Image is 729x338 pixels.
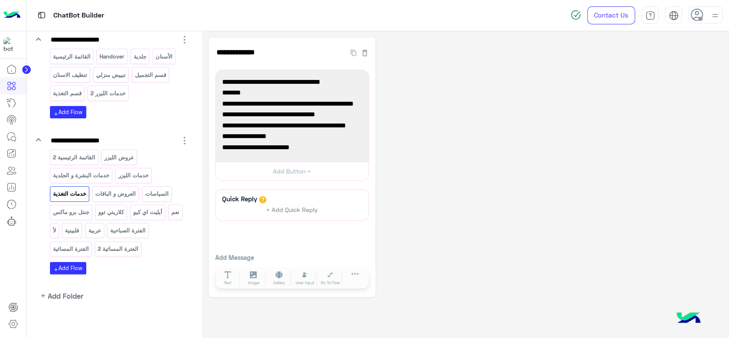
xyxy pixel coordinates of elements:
[3,37,19,53] img: 177882628735456
[171,207,180,217] p: نعم
[40,292,47,299] i: add
[52,88,82,98] p: قسم التغذية
[98,207,125,217] p: كلاريتي توو
[95,189,137,199] p: العروض و الباقات
[52,226,56,235] p: لأ
[710,10,720,21] img: profile
[104,153,135,162] p: عروض الليزر
[52,244,89,254] p: الفترة المسائية
[53,10,104,21] p: ChatBot Builder
[673,304,703,334] img: hulul-logo.png
[222,120,362,131] span: [URL][DOMAIN_NAME]
[222,76,362,88] span: اهلا بك في قسم التغذية بعيادات جويل 🥗
[33,291,84,301] button: addAdd Folder
[266,206,318,213] span: + Add Quick Reply
[293,271,317,286] button: User Input
[144,189,169,199] p: السياسات
[36,10,47,21] img: tab
[118,170,149,180] p: خدمات الليزر
[99,52,125,62] p: Handover
[33,34,44,44] i: keyboard_arrow_down
[242,271,266,286] button: Image
[96,70,126,80] p: تبييض منزلي
[319,271,343,286] button: Go To Flow
[260,203,324,216] button: + Add Quick Reply
[52,207,90,217] p: جنتل برو ماكس
[267,271,291,286] button: Gallery
[48,291,83,301] span: Add Folder
[134,70,167,80] p: قسم التجميل
[216,162,369,181] button: Add Button +
[64,226,80,235] p: فلبينية
[53,112,59,117] i: add
[3,6,20,24] img: Logo
[571,10,581,20] img: spinner
[220,195,259,203] h6: Quick Reply
[110,226,146,235] p: الفترة الصباحية
[222,153,362,164] span: اضغط هنا للتواصلِ
[222,131,362,153] span: 2 التواصل مباشرة مع منسقة قسم التغذية عبر واتساب
[587,6,635,24] a: Contact Us
[222,98,362,120] span: 1 زيارة موقعنا الألكتروني للتعّرف على خدمات التغذية
[50,106,86,118] button: addAdd Flow
[52,170,110,180] p: خدمات البشرة و الجلدية
[296,280,314,286] span: User Input
[97,244,139,254] p: الفترة المسائية 2
[248,280,259,286] span: Image
[88,226,102,235] p: عربية
[52,52,91,62] p: القائمة الرئيسية
[90,88,126,98] p: خدمات الليزر 2
[133,52,147,62] p: جلدية
[216,271,240,286] button: Text
[52,70,88,80] p: تنظيف الاسنان
[52,189,87,199] p: خدمات التغذية
[215,253,369,262] p: Add Message
[52,153,96,162] p: القائمة الرئيسية 2
[155,52,173,62] p: الأسنان
[669,11,679,21] img: tab
[53,267,59,272] i: add
[641,6,659,24] a: tab
[224,280,231,286] span: Text
[645,11,655,21] img: tab
[50,262,86,274] button: addAdd Flow
[132,207,163,217] p: أيليت اي كيو
[222,87,362,98] span: يمكنك :
[360,47,369,57] button: Delete Flow
[273,280,285,286] span: Gallery
[346,47,360,57] button: Duplicate Flow
[321,280,340,286] span: Go To Flow
[33,135,44,145] i: keyboard_arrow_down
